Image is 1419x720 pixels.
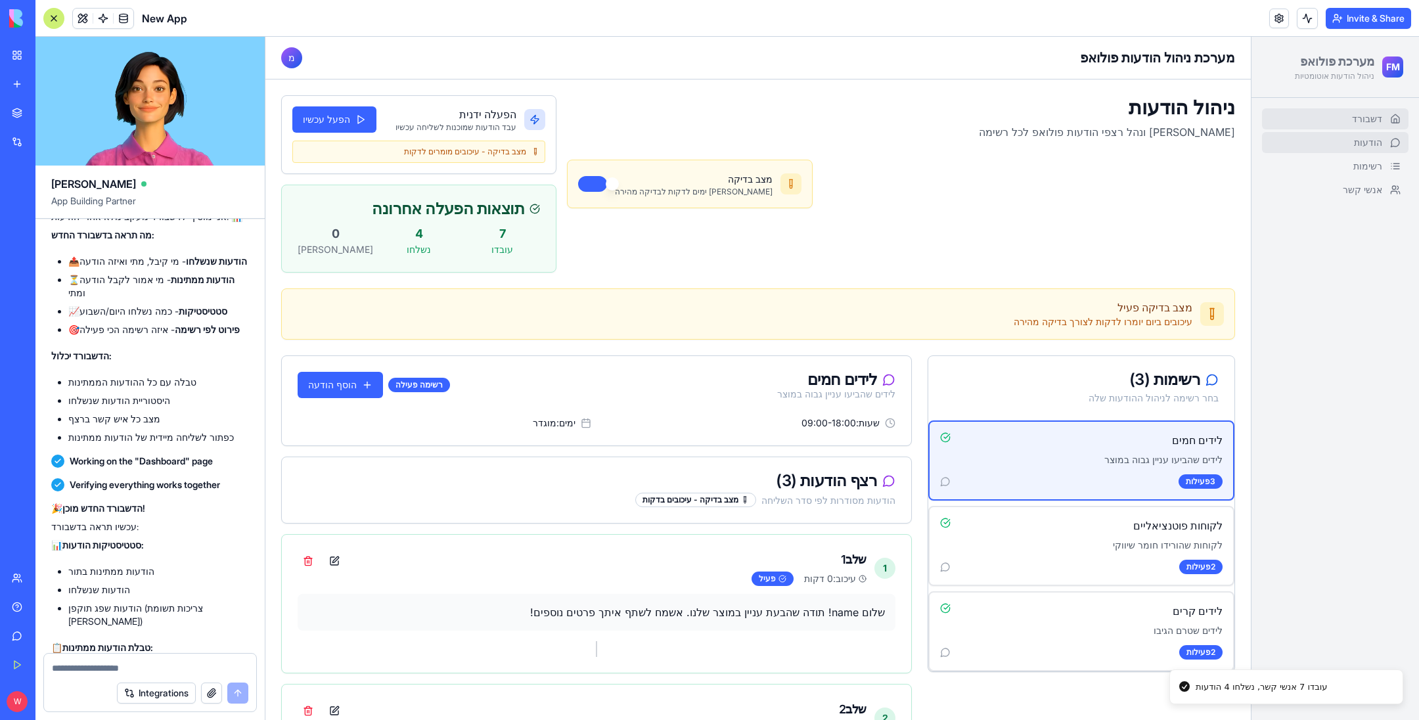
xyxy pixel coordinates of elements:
[68,413,249,426] li: מצב כל איש קשר ברצף
[539,535,601,549] div: עיכוב: 0 דקות
[512,351,630,364] div: לידים שהביעו עניין גבוה במוצר
[32,335,118,361] button: הוסף הודעה
[1121,24,1135,37] span: FM
[51,350,112,361] strong: הדשבורד יכלול:
[68,305,249,318] li: 📈 - כמה נשלחו היום/השבוע
[462,137,507,148] label: מצב בדיקה
[171,274,235,285] strong: הודעות ממתינות
[997,119,1143,140] a: רשימות
[70,478,220,491] span: Verifying everything works together
[913,438,957,452] div: 3 פעילות
[370,456,491,470] div: מצב בדיקה - עיכובים בדקות
[130,70,251,85] h3: הפעלה ידנית
[68,583,249,596] li: הודעות שנשלחו
[130,85,251,96] p: עבד הודעות שמוכנות לשליחה עכשיו
[62,503,145,514] strong: הדשבורד החדש מוכן!
[32,164,275,180] div: תוצאות הפעלה אחרונה
[62,539,144,551] strong: סטטיסטיקות הודעות:
[713,87,970,103] p: [PERSON_NAME] ונהל רצפי הודעות פולואפ לכל רשימה
[68,273,249,300] li: ⏳ - מי אמור לקבל הודעה ומתי
[609,521,630,542] div: 1
[23,14,30,28] span: מ
[1089,99,1117,112] span: הודעות
[32,456,630,470] div: הודעות מסודרות לפי סדר השליחה
[68,565,249,578] li: הודעות ממתינות בתור
[609,671,630,692] div: 2
[51,229,154,240] strong: מה תראה בדשבורד החדש:
[536,380,614,393] span: שעות: 09:00-18:00
[349,150,507,160] p: [PERSON_NAME] ימים לדקות לבדיקה מהירה
[997,143,1143,164] a: אנשי קשר
[679,355,953,368] div: בחר רשימה לניהול ההודעות שלה
[1077,146,1117,160] span: אנשי קשר
[68,376,249,389] li: טבלה עם כל ההודעות הממתינות
[512,335,630,351] div: לידים חמים
[51,641,249,654] p: 📋
[468,664,601,682] div: שלב 2
[868,481,957,497] h3: לקוחות פוטנציאליים
[748,279,927,292] p: עיכובים ביום יומרו לדקות לצורך בדיקה מהירה
[43,568,619,583] p: שלום name! תודה שהבעת עניין במוצר שלנו. אשמח לשתף איתך פרטים נוספים!
[199,206,275,219] div: עובדו
[748,263,927,279] h3: מצב בדיקה פעיל
[68,394,249,407] li: היסטוריית הודעות שנשלחו
[7,691,28,712] span: W
[907,566,957,582] h3: לידים קרים
[267,380,310,393] span: ימים: מוגדר
[51,539,249,552] p: 📊
[1326,8,1411,29] button: Invite & Share
[1088,123,1117,136] span: רשימות
[27,70,111,96] button: הפעל עכשיו
[914,608,957,623] div: 2 פעילות
[68,323,249,336] li: 🎯 - איזה רשימה הכי פעילה
[1029,16,1109,34] h1: מערכת פולואפ
[675,502,957,515] p: לקוחות שהורידו חומר שיווקי
[51,502,249,515] p: 🎉
[123,341,185,355] div: רשימה פעילה
[139,110,261,120] span: מצב בדיקה - עיכובים מומרים לדקות
[815,12,970,30] h2: מערכת ניהול הודעות פולואפ
[70,455,213,468] span: Working on the "Dashboard" page
[142,11,187,26] span: New App
[486,514,601,532] div: שלב 1
[997,72,1143,93] a: דשבורד
[914,523,957,537] div: 2 פעילות
[199,188,275,206] div: 7
[679,335,953,351] div: רשימות ( 3 )
[32,188,108,206] div: 0
[675,416,957,430] p: לידים שהביעו עניין גבוה במוצר
[175,324,240,335] strong: פירוט לפי רשימה
[51,194,249,218] span: App Building Partner
[68,255,249,268] li: 📤 - מי קיבל, מתי ואיזה הודעה
[32,436,630,452] div: רצף הודעות ( 3 )
[117,683,196,704] button: Integrations
[713,58,970,82] h1: ניהול הודעות
[997,95,1143,116] a: הודעות
[930,644,1062,657] div: עובדו 7 אנשי קשר, נשלחו 4 הודעות
[179,305,227,317] strong: סטטיסטיקות
[1029,34,1109,45] p: ניהול הודעות אוטומטיות
[907,395,957,411] h3: לידים חמים
[32,206,108,219] div: [PERSON_NAME]
[486,535,528,549] div: פעיל
[68,431,249,444] li: כפתור לשליחה מיידית של הודעות ממתינות
[62,642,153,653] strong: טבלת הודעות ממתינות:
[51,520,249,533] p: עכשיו תראה בדשבורד:
[675,587,957,600] p: לידים שטרם הגיבו
[9,9,91,28] img: logo
[1087,76,1117,89] span: דשבורד
[116,206,191,219] div: נשלחו
[51,176,136,192] span: [PERSON_NAME]
[186,256,247,267] strong: הודעות שנשלחו
[68,602,249,628] li: הודעות שפג תוקפן (צריכות תשומת [PERSON_NAME])
[116,188,191,206] div: 4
